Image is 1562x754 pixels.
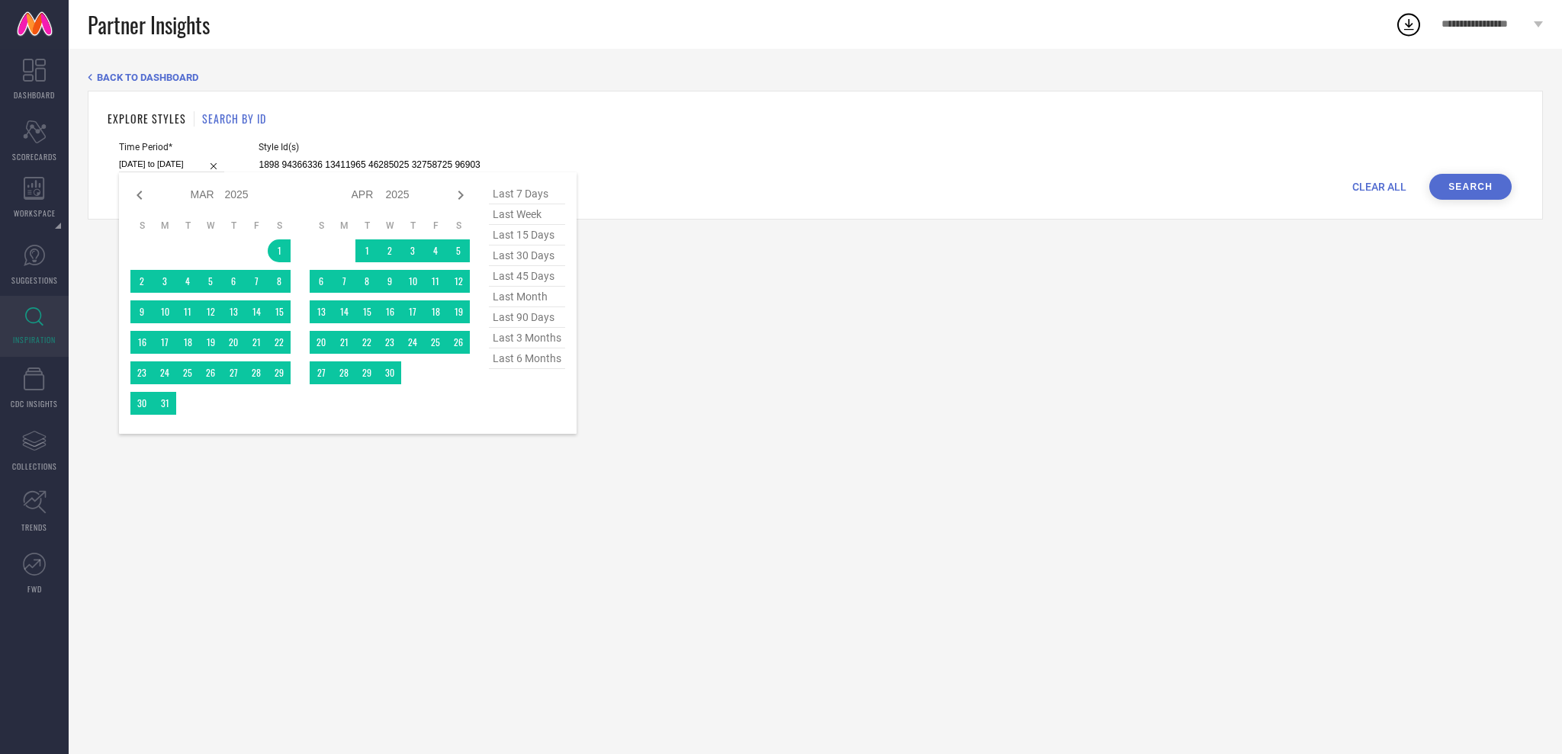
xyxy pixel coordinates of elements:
[489,328,565,348] span: last 3 months
[489,245,565,266] span: last 30 days
[489,204,565,225] span: last week
[199,270,222,293] td: Wed Mar 05 2025
[202,111,266,127] h1: SEARCH BY ID
[27,583,42,595] span: FWD
[245,331,268,354] td: Fri Mar 21 2025
[130,270,153,293] td: Sun Mar 02 2025
[119,142,224,152] span: Time Period*
[452,186,470,204] div: Next month
[333,331,355,354] td: Mon Apr 21 2025
[153,300,176,323] td: Mon Mar 10 2025
[424,331,447,354] td: Fri Apr 25 2025
[355,239,378,262] td: Tue Apr 01 2025
[21,521,47,533] span: TRENDS
[447,331,470,354] td: Sat Apr 26 2025
[119,156,224,172] input: Select time period
[130,186,149,204] div: Previous month
[424,270,447,293] td: Fri Apr 11 2025
[489,287,565,307] span: last month
[153,331,176,354] td: Mon Mar 17 2025
[130,220,153,232] th: Sunday
[378,220,401,232] th: Wednesday
[153,270,176,293] td: Mon Mar 03 2025
[199,361,222,384] td: Wed Mar 26 2025
[378,239,401,262] td: Wed Apr 02 2025
[355,220,378,232] th: Tuesday
[489,184,565,204] span: last 7 days
[176,270,199,293] td: Tue Mar 04 2025
[245,361,268,384] td: Fri Mar 28 2025
[153,392,176,415] td: Mon Mar 31 2025
[14,207,56,219] span: WORKSPACE
[130,300,153,323] td: Sun Mar 09 2025
[355,331,378,354] td: Tue Apr 22 2025
[447,300,470,323] td: Sat Apr 19 2025
[355,361,378,384] td: Tue Apr 29 2025
[1352,181,1406,193] span: CLEAR ALL
[12,151,57,162] span: SCORECARDS
[378,361,401,384] td: Wed Apr 30 2025
[199,331,222,354] td: Wed Mar 19 2025
[489,266,565,287] span: last 45 days
[1429,174,1512,200] button: Search
[14,89,55,101] span: DASHBOARD
[222,361,245,384] td: Thu Mar 27 2025
[378,270,401,293] td: Wed Apr 09 2025
[199,220,222,232] th: Wednesday
[153,220,176,232] th: Monday
[378,300,401,323] td: Wed Apr 16 2025
[11,274,58,286] span: SUGGESTIONS
[333,270,355,293] td: Mon Apr 07 2025
[268,331,291,354] td: Sat Mar 22 2025
[88,72,1543,83] div: Back TO Dashboard
[97,72,198,83] span: BACK TO DASHBOARD
[222,331,245,354] td: Thu Mar 20 2025
[268,300,291,323] td: Sat Mar 15 2025
[222,270,245,293] td: Thu Mar 06 2025
[130,331,153,354] td: Sun Mar 16 2025
[310,361,333,384] td: Sun Apr 27 2025
[199,300,222,323] td: Wed Mar 12 2025
[424,300,447,323] td: Fri Apr 18 2025
[401,239,424,262] td: Thu Apr 03 2025
[153,361,176,384] td: Mon Mar 24 2025
[310,270,333,293] td: Sun Apr 06 2025
[13,334,56,345] span: INSPIRATION
[1395,11,1422,38] div: Open download list
[355,270,378,293] td: Tue Apr 08 2025
[378,331,401,354] td: Wed Apr 23 2025
[310,300,333,323] td: Sun Apr 13 2025
[176,220,199,232] th: Tuesday
[424,239,447,262] td: Fri Apr 04 2025
[489,307,565,328] span: last 90 days
[222,220,245,232] th: Thursday
[222,300,245,323] td: Thu Mar 13 2025
[259,156,480,174] input: Enter comma separated style ids e.g. 12345, 67890
[333,361,355,384] td: Mon Apr 28 2025
[268,220,291,232] th: Saturday
[333,300,355,323] td: Mon Apr 14 2025
[88,9,210,40] span: Partner Insights
[245,270,268,293] td: Fri Mar 07 2025
[401,300,424,323] td: Thu Apr 17 2025
[489,348,565,369] span: last 6 months
[333,220,355,232] th: Monday
[130,392,153,415] td: Sun Mar 30 2025
[447,239,470,262] td: Sat Apr 05 2025
[130,361,153,384] td: Sun Mar 23 2025
[489,225,565,245] span: last 15 days
[268,361,291,384] td: Sat Mar 29 2025
[176,331,199,354] td: Tue Mar 18 2025
[268,239,291,262] td: Sat Mar 01 2025
[108,111,186,127] h1: EXPLORE STYLES
[176,300,199,323] td: Tue Mar 11 2025
[176,361,199,384] td: Tue Mar 25 2025
[12,460,57,472] span: COLLECTIONS
[245,220,268,232] th: Friday
[424,220,447,232] th: Friday
[401,331,424,354] td: Thu Apr 24 2025
[310,331,333,354] td: Sun Apr 20 2025
[245,300,268,323] td: Fri Mar 14 2025
[355,300,378,323] td: Tue Apr 15 2025
[310,220,333,232] th: Sunday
